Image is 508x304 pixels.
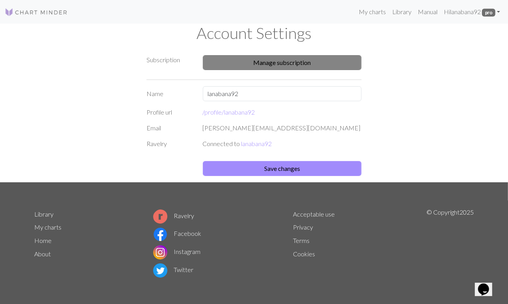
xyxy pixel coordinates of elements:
a: Manual [415,4,441,20]
a: My charts [34,223,61,231]
a: Twitter [153,266,193,273]
img: Twitter logo [153,263,167,278]
img: Instagram logo [153,245,167,260]
img: Facebook logo [153,227,167,241]
div: Ravelry [142,139,198,155]
button: Manage subscription [203,55,362,70]
p: Connected to [203,139,362,148]
a: Facebook [153,230,201,237]
a: About [34,250,51,258]
a: Acceptable use [293,210,335,218]
div: Profile url [142,108,198,117]
a: /profile/lanabana92 [203,108,255,116]
h1: Account Settings [30,24,478,43]
a: Library [34,210,54,218]
iframe: chat widget [475,272,500,296]
button: Save changes [203,161,362,176]
label: Subscription [146,55,180,65]
label: Name [142,86,198,101]
a: Terms [293,237,310,244]
a: lanabana92 [241,140,272,147]
span: pro [482,9,495,17]
p: © Copyright 2025 [426,208,474,279]
a: Cookies [293,250,315,258]
a: Instagram [153,248,200,255]
a: My charts [356,4,389,20]
a: Library [389,4,415,20]
div: [PERSON_NAME][EMAIL_ADDRESS][DOMAIN_NAME] [198,123,367,133]
img: Logo [5,7,68,17]
a: Hilanabana92 pro [441,4,503,20]
a: Home [34,237,52,244]
a: Ravelry [153,212,194,219]
a: Privacy [293,223,313,231]
div: Email [142,123,198,133]
img: Ravelry logo [153,209,167,224]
